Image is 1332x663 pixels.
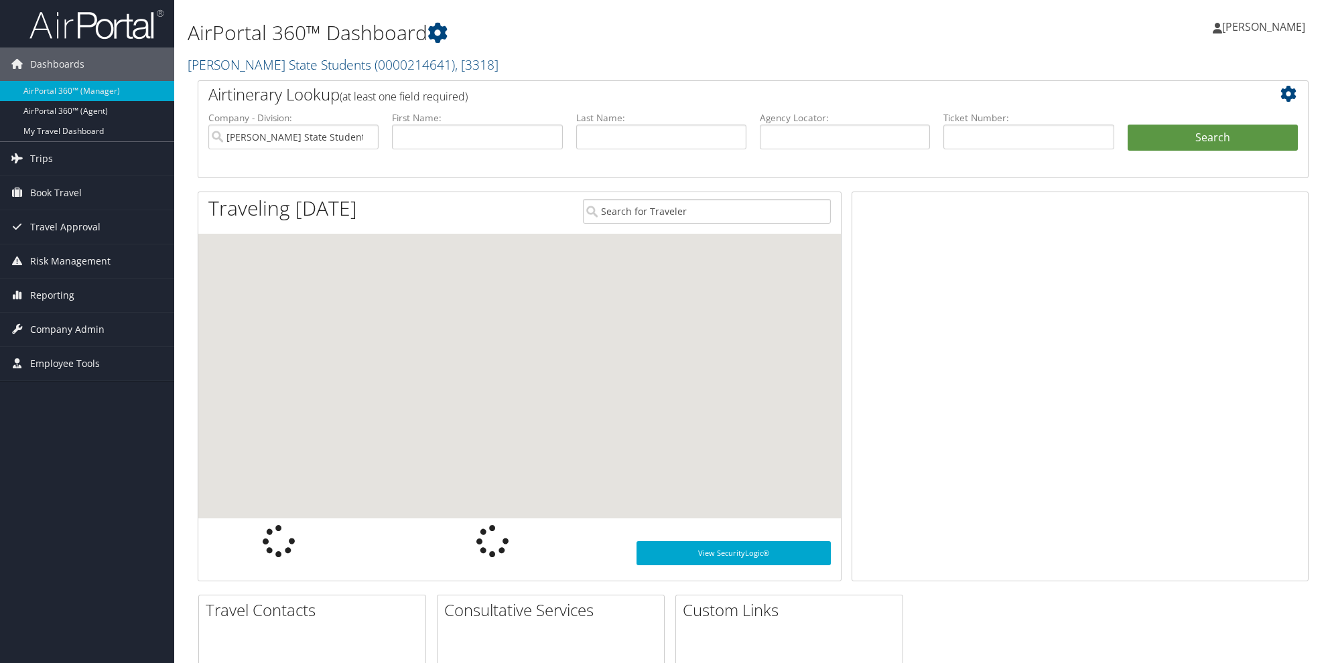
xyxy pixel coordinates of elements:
[583,199,831,224] input: Search for Traveler
[637,541,831,565] a: View SecurityLogic®
[30,279,74,312] span: Reporting
[208,194,357,222] h1: Traveling [DATE]
[30,176,82,210] span: Book Travel
[30,347,100,380] span: Employee Tools
[208,111,379,125] label: Company - Division:
[375,56,455,74] span: ( 0000214641 )
[188,56,498,74] a: [PERSON_NAME] State Students
[1213,7,1319,47] a: [PERSON_NAME]
[208,83,1205,106] h2: Airtinerary Lookup
[683,599,903,621] h2: Custom Links
[340,89,468,104] span: (at least one field required)
[30,48,84,81] span: Dashboards
[30,142,53,175] span: Trips
[576,111,746,125] label: Last Name:
[30,244,111,278] span: Risk Management
[444,599,664,621] h2: Consultative Services
[206,599,425,621] h2: Travel Contacts
[455,56,498,74] span: , [ 3318 ]
[30,210,101,244] span: Travel Approval
[30,313,105,346] span: Company Admin
[760,111,930,125] label: Agency Locator:
[1222,19,1305,34] span: [PERSON_NAME]
[943,111,1114,125] label: Ticket Number:
[188,19,941,47] h1: AirPortal 360™ Dashboard
[1128,125,1298,151] button: Search
[29,9,163,40] img: airportal-logo.png
[392,111,562,125] label: First Name:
